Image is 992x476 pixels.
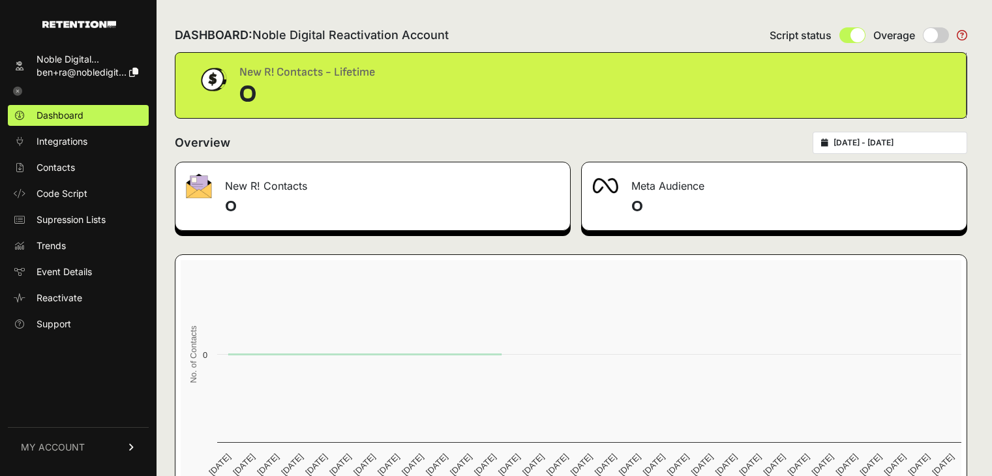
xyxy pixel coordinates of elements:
[8,427,149,467] a: MY ACCOUNT
[631,196,957,217] h4: 0
[37,53,138,66] div: Noble Digital...
[37,67,127,78] span: ben+ra@nobledigit...
[8,209,149,230] a: Supression Lists
[42,21,116,28] img: Retention.com
[175,26,449,44] h2: DASHBOARD:
[239,63,375,82] div: New R! Contacts - Lifetime
[239,82,375,108] div: 0
[8,261,149,282] a: Event Details
[37,239,66,252] span: Trends
[8,183,149,204] a: Code Script
[175,162,570,201] div: New R! Contacts
[203,350,207,360] text: 0
[225,196,560,217] h4: 0
[37,109,83,122] span: Dashboard
[770,27,832,43] span: Script status
[8,235,149,256] a: Trends
[8,314,149,335] a: Support
[196,63,229,96] img: dollar-coin-05c43ed7efb7bc0c12610022525b4bbbb207c7efeef5aecc26f025e68dcafac9.png
[252,28,449,42] span: Noble Digital Reactivation Account
[37,265,92,278] span: Event Details
[8,157,149,178] a: Contacts
[186,173,212,198] img: fa-envelope-19ae18322b30453b285274b1b8af3d052b27d846a4fbe8435d1a52b978f639a2.png
[37,161,75,174] span: Contacts
[8,105,149,126] a: Dashboard
[8,131,149,152] a: Integrations
[873,27,915,43] span: Overage
[37,318,71,331] span: Support
[21,441,85,454] span: MY ACCOUNT
[37,213,106,226] span: Supression Lists
[37,187,87,200] span: Code Script
[188,325,198,383] text: No. of Contacts
[592,178,618,194] img: fa-meta-2f981b61bb99beabf952f7030308934f19ce035c18b003e963880cc3fabeebb7.png
[37,135,87,148] span: Integrations
[175,134,230,152] h2: Overview
[8,288,149,308] a: Reactivate
[8,49,149,83] a: Noble Digital... ben+ra@nobledigit...
[37,291,82,305] span: Reactivate
[582,162,967,201] div: Meta Audience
